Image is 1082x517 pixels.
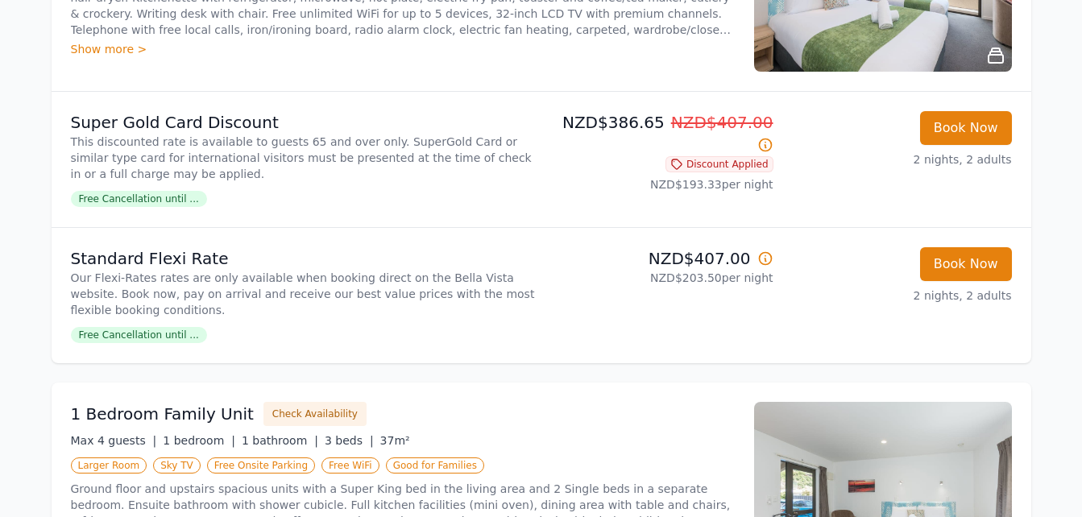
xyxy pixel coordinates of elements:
p: This discounted rate is available to guests 65 and over only. SuperGold Card or similar type card... [71,134,535,182]
button: Book Now [920,247,1012,281]
button: Book Now [920,111,1012,145]
p: 2 nights, 2 adults [786,287,1012,304]
span: 37m² [380,434,410,447]
p: 2 nights, 2 adults [786,151,1012,168]
span: 3 beds | [325,434,374,447]
span: Free Cancellation until ... [71,327,207,343]
p: NZD$193.33 per night [548,176,773,192]
span: Discount Applied [665,156,773,172]
span: 1 bedroom | [163,434,235,447]
span: Larger Room [71,457,147,474]
p: NZD$386.65 [548,111,773,156]
span: Sky TV [153,457,201,474]
p: Standard Flexi Rate [71,247,535,270]
span: Free WiFi [321,457,379,474]
p: Our Flexi-Rates rates are only available when booking direct on the Bella Vista website. Book now... [71,270,535,318]
span: Good for Families [386,457,484,474]
span: Max 4 guests | [71,434,157,447]
h3: 1 Bedroom Family Unit [71,403,254,425]
p: NZD$203.50 per night [548,270,773,286]
p: NZD$407.00 [548,247,773,270]
span: NZD$407.00 [671,113,773,132]
span: Free Cancellation until ... [71,191,207,207]
button: Check Availability [263,402,367,426]
p: Super Gold Card Discount [71,111,535,134]
span: 1 bathroom | [242,434,318,447]
div: Show more > [71,41,735,57]
span: Free Onsite Parking [207,457,315,474]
